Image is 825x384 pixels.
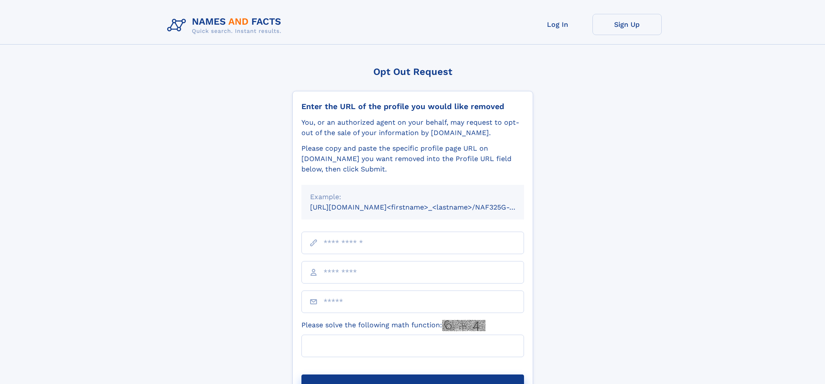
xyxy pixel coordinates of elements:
[310,192,515,202] div: Example:
[301,320,485,331] label: Please solve the following math function:
[292,66,533,77] div: Opt Out Request
[592,14,662,35] a: Sign Up
[301,143,524,174] div: Please copy and paste the specific profile page URL on [DOMAIN_NAME] you want removed into the Pr...
[523,14,592,35] a: Log In
[164,14,288,37] img: Logo Names and Facts
[301,117,524,138] div: You, or an authorized agent on your behalf, may request to opt-out of the sale of your informatio...
[310,203,540,211] small: [URL][DOMAIN_NAME]<firstname>_<lastname>/NAF325G-xxxxxxxx
[301,102,524,111] div: Enter the URL of the profile you would like removed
